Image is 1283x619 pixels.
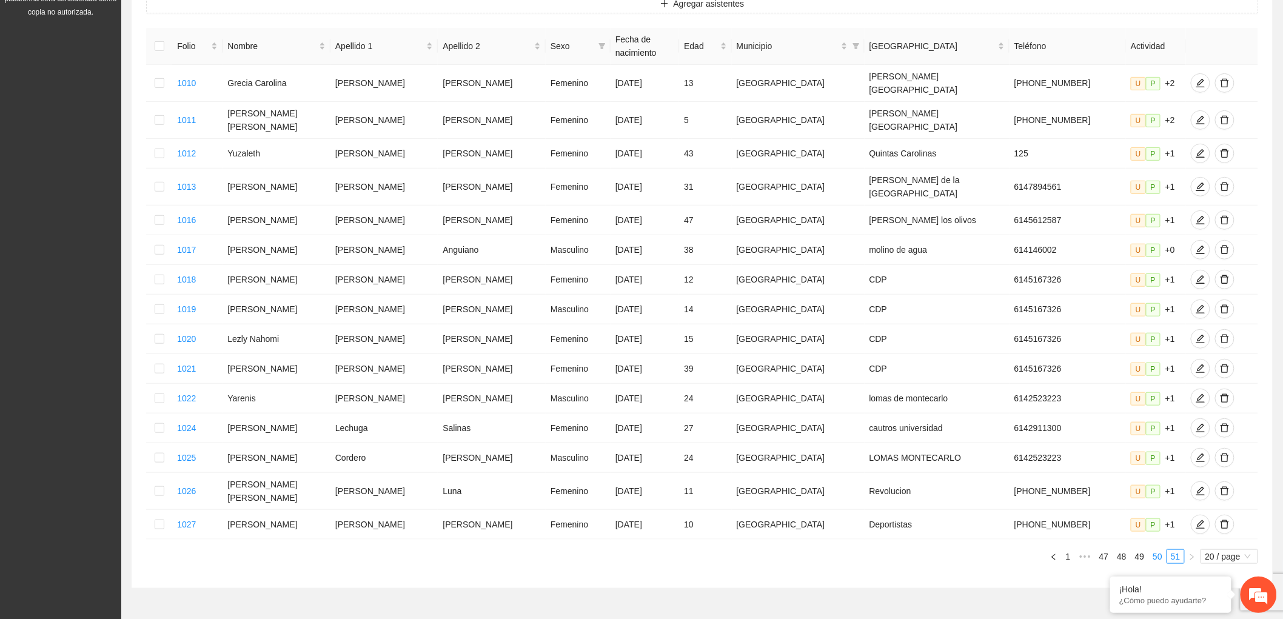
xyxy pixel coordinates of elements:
td: [PERSON_NAME][GEOGRAPHIC_DATA] [865,102,1010,139]
td: [PERSON_NAME] [223,169,330,206]
td: Femenino [546,473,611,510]
span: P [1146,214,1161,227]
td: [GEOGRAPHIC_DATA] [732,235,865,265]
td: [DATE] [611,384,679,413]
span: delete [1216,182,1234,192]
button: edit [1191,359,1210,378]
span: Folio [177,39,209,53]
td: [PERSON_NAME] [223,443,330,473]
td: Femenino [546,324,611,354]
span: U [1131,114,1146,127]
span: delete [1216,334,1234,344]
th: Edad [679,28,731,65]
td: [PHONE_NUMBER] [1010,473,1126,510]
span: U [1131,333,1146,346]
button: edit [1191,177,1210,196]
span: P [1146,485,1161,498]
td: +1 [1126,473,1186,510]
span: delete [1216,393,1234,403]
td: 6142523223 [1010,443,1126,473]
td: [DATE] [611,206,679,235]
td: [DATE] [611,265,679,295]
td: [PERSON_NAME] [438,324,546,354]
td: Femenino [546,206,611,235]
span: P [1146,273,1161,287]
td: [PERSON_NAME] [438,169,546,206]
span: P [1146,303,1161,316]
span: U [1131,452,1146,465]
td: 6142523223 [1010,384,1126,413]
button: edit [1191,144,1210,163]
td: Femenino [546,169,611,206]
span: U [1131,303,1146,316]
td: [PERSON_NAME] [330,295,438,324]
td: [PERSON_NAME] [PERSON_NAME] [223,102,330,139]
th: Folio [172,28,223,65]
span: edit [1191,149,1210,158]
td: [PERSON_NAME] [223,265,330,295]
button: delete [1215,110,1234,130]
td: [PERSON_NAME] [223,295,330,324]
td: 12 [679,265,731,295]
span: U [1131,147,1146,161]
td: [DATE] [611,235,679,265]
li: 47 [1095,549,1113,564]
span: 20 / page [1205,550,1253,563]
td: Lezly Nahomi [223,324,330,354]
span: P [1146,333,1161,346]
span: P [1146,147,1161,161]
a: 48 [1113,550,1130,563]
span: edit [1191,364,1210,373]
td: CDP [865,265,1010,295]
span: U [1131,77,1146,90]
span: Estamos en línea. [70,162,167,284]
span: delete [1216,215,1234,225]
td: [DATE] [611,139,679,169]
td: 14 [679,295,731,324]
a: 1017 [177,245,196,255]
td: [PERSON_NAME] [330,235,438,265]
td: [GEOGRAPHIC_DATA] [732,473,865,510]
a: 1021 [177,364,196,373]
span: edit [1191,215,1210,225]
td: Grecia Carolina [223,65,330,102]
td: +1 [1126,413,1186,443]
li: Previous 5 Pages [1076,549,1095,564]
span: edit [1191,78,1210,88]
span: Nombre [227,39,317,53]
span: P [1146,452,1161,465]
span: edit [1191,275,1210,284]
span: edit [1191,393,1210,403]
a: 1020 [177,334,196,344]
button: delete [1215,299,1234,319]
a: 1027 [177,520,196,529]
span: U [1131,392,1146,406]
span: edit [1191,245,1210,255]
td: [PERSON_NAME] [438,510,546,540]
th: Apellido 2 [438,28,546,65]
span: delete [1216,275,1234,284]
td: [GEOGRAPHIC_DATA] [732,206,865,235]
td: [PERSON_NAME] [PERSON_NAME] [223,473,330,510]
td: [GEOGRAPHIC_DATA] [732,510,865,540]
button: edit [1191,448,1210,467]
button: edit [1191,481,1210,501]
td: [PERSON_NAME] [330,265,438,295]
th: Nombre [223,28,330,65]
td: [PERSON_NAME] [330,354,438,384]
span: U [1131,244,1146,257]
td: [GEOGRAPHIC_DATA] [732,354,865,384]
td: [DATE] [611,65,679,102]
th: Actividad [1126,28,1186,65]
li: 50 [1148,549,1167,564]
span: U [1131,485,1146,498]
span: delete [1216,364,1234,373]
td: 6142911300 [1010,413,1126,443]
span: delete [1216,149,1234,158]
td: 125 [1010,139,1126,169]
td: 24 [679,384,731,413]
button: delete [1215,240,1234,259]
td: [GEOGRAPHIC_DATA] [732,295,865,324]
li: 51 [1167,549,1185,564]
a: 1013 [177,182,196,192]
